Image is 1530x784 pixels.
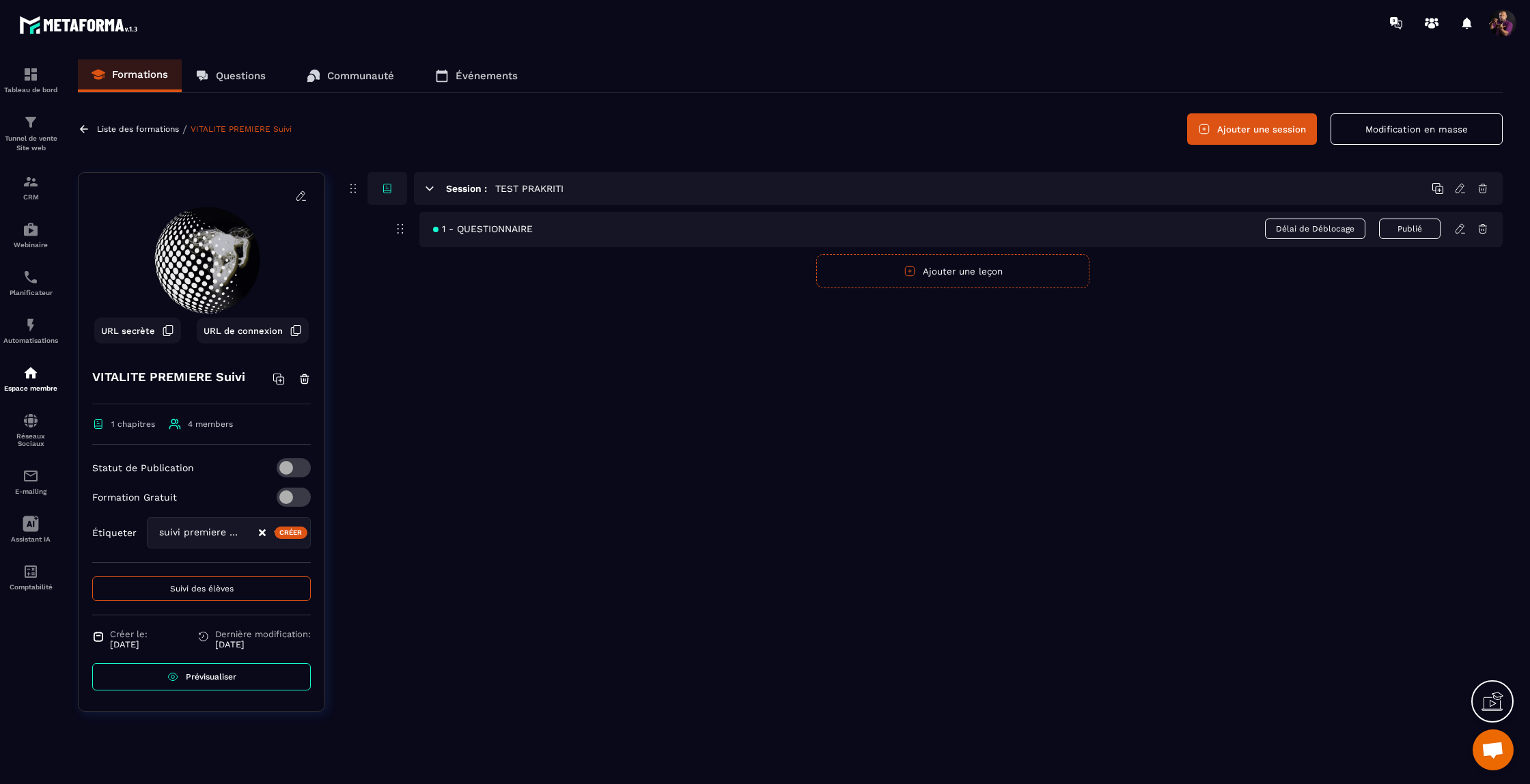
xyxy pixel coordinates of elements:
img: automations [23,221,39,238]
button: Clear Selected [259,528,266,538]
div: Ouvrir le chat [1473,729,1514,770]
a: formationformationTableau de bord [3,56,58,104]
span: URL secrète [101,326,155,336]
button: Publié [1379,219,1441,239]
p: Comptabilité [3,583,58,591]
img: accountant [23,563,39,580]
a: Communauté [293,59,408,92]
span: URL de connexion [204,326,283,336]
a: Événements [421,59,531,92]
a: VITALITE PREMIERE Suivi [191,124,292,134]
button: URL de connexion [197,318,309,344]
p: Automatisations [3,337,58,344]
p: Questions [216,70,266,82]
img: automations [23,365,39,381]
h4: VITALITE PREMIERE Suivi [92,367,245,387]
p: Espace membre [3,384,58,392]
img: logo [19,12,142,38]
img: background [89,183,314,354]
a: automationsautomationsWebinaire [3,211,58,259]
span: / [182,123,187,136]
p: E-mailing [3,488,58,495]
span: Délai de Déblocage [1265,219,1365,239]
img: social-network [23,412,39,429]
a: accountantaccountantComptabilité [3,553,58,601]
a: Prévisualiser [92,663,311,690]
input: Search for option [244,525,258,540]
p: Tableau de bord [3,86,58,94]
button: Ajouter une leçon [816,254,1089,288]
button: Ajouter une session [1187,113,1317,145]
a: automationsautomationsAutomatisations [3,307,58,354]
p: Communauté [327,70,394,82]
a: Liste des formations [97,124,179,134]
p: Événements [456,70,518,82]
a: schedulerschedulerPlanificateur [3,259,58,307]
p: Formations [112,68,168,81]
button: Suivi des élèves [92,576,311,601]
p: Statut de Publication [92,462,194,473]
button: Modification en masse [1331,113,1503,145]
img: scheduler [23,269,39,285]
h6: Session : [446,183,487,194]
span: Créer le: [110,629,148,639]
span: Prévisualiser [186,672,236,682]
img: email [23,468,39,484]
p: [DATE] [110,639,148,649]
div: Search for option [147,517,311,548]
a: Formations [78,59,182,92]
p: Webinaire [3,241,58,249]
a: social-networksocial-networkRéseaux Sociaux [3,402,58,458]
span: 1 chapitres [111,419,155,429]
span: suivi premiere séance VP [156,525,244,540]
a: Assistant IA [3,505,58,553]
img: automations [23,317,39,333]
p: [DATE] [215,639,311,649]
span: Suivi des élèves [170,584,234,593]
a: Questions [182,59,279,92]
a: formationformationTunnel de vente Site web [3,104,58,163]
a: automationsautomationsEspace membre [3,354,58,402]
p: Planificateur [3,289,58,296]
p: Formation Gratuit [92,492,177,503]
a: formationformationCRM [3,163,58,211]
p: CRM [3,193,58,201]
p: Étiqueter [92,527,137,538]
div: Créer [275,527,308,539]
p: Tunnel de vente Site web [3,134,58,153]
p: Réseaux Sociaux [3,432,58,447]
img: formation [23,66,39,83]
h5: TEST PRAKRITI [495,182,564,195]
p: Assistant IA [3,535,58,543]
img: formation [23,173,39,190]
span: 1 - QUESTIONNAIRE [433,223,533,234]
button: URL secrète [94,318,181,344]
a: emailemailE-mailing [3,458,58,505]
img: formation [23,114,39,130]
span: 4 members [188,419,233,429]
span: Dernière modification: [215,629,311,639]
